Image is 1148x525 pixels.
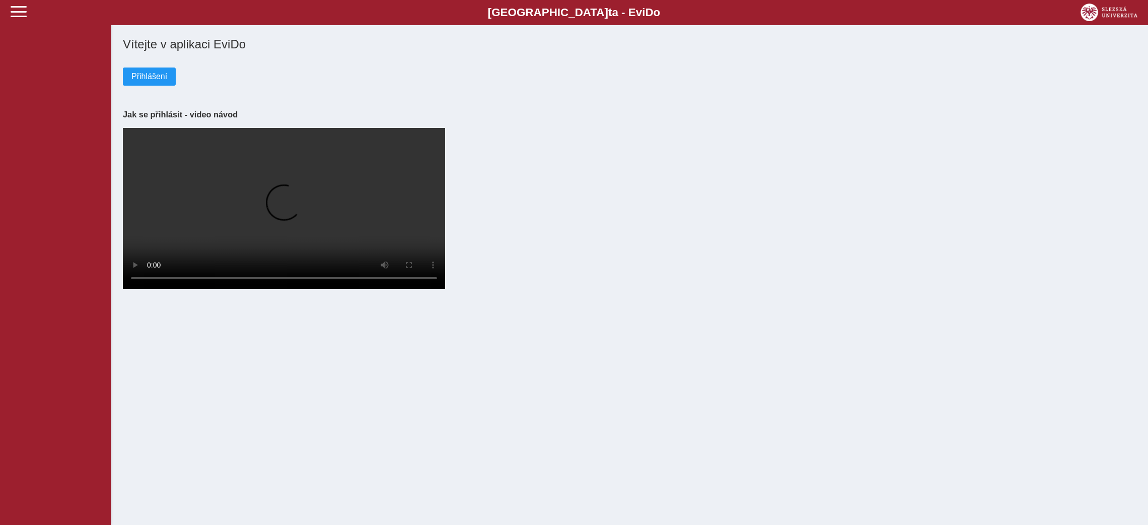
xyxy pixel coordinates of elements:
span: Přihlášení [131,72,167,81]
span: o [654,6,661,19]
img: logo_web_su.png [1081,4,1137,21]
b: [GEOGRAPHIC_DATA] a - Evi [30,6,1118,19]
button: Přihlášení [123,68,176,86]
span: t [608,6,612,19]
span: D [645,6,653,19]
video: Your browser does not support the video tag. [123,128,445,289]
h3: Jak se přihlásit - video návod [123,110,1136,119]
h1: Vítejte v aplikaci EviDo [123,37,1136,51]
